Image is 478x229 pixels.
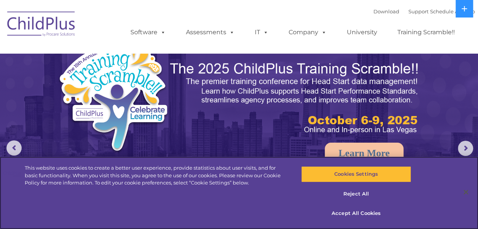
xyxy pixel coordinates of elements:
[106,50,129,56] span: Last name
[178,25,242,40] a: Assessments
[3,6,79,44] img: ChildPlus by Procare Solutions
[373,8,399,14] a: Download
[457,184,474,200] button: Close
[373,8,475,14] font: |
[301,186,411,202] button: Reject All
[301,205,411,221] button: Accept All Cookies
[123,25,173,40] a: Software
[408,8,429,14] a: Support
[106,81,138,87] span: Phone number
[339,25,385,40] a: University
[25,164,287,187] div: This website uses cookies to create a better user experience, provide statistics about user visit...
[325,143,403,164] a: Learn More
[430,8,475,14] a: Schedule A Demo
[390,25,462,40] a: Training Scramble!!
[247,25,276,40] a: IT
[301,166,411,182] button: Cookies Settings
[281,25,334,40] a: Company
